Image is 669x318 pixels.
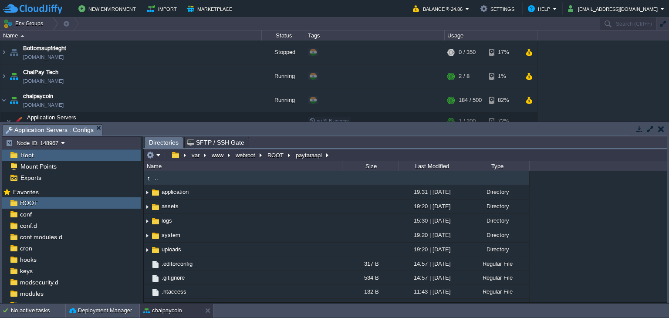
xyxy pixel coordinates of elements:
[19,162,58,170] a: Mount Points
[399,200,464,213] div: 19:20 | [DATE]
[3,3,62,14] img: CloudJiffy
[528,3,553,14] button: Help
[18,199,39,207] span: ROOT
[78,3,139,14] button: New Environment
[160,288,188,295] span: .htaccess
[151,260,160,269] img: AMDAwAAAACH5BAEAAAAALAAAAAABAAEAAAICRAEAOw==
[399,185,464,199] div: 19:31 | [DATE]
[23,101,64,109] a: [DOMAIN_NAME]
[480,3,517,14] button: Settings
[0,64,7,88] img: AMDAwAAAACH5BAEAAAAALAAAAAABAAEAAAICRAEAOw==
[69,306,132,315] button: Deployment Manager
[144,229,151,242] img: AMDAwAAAACH5BAEAAAAALAAAAAABAAEAAAICRAEAOw==
[342,271,399,284] div: 534 B
[19,174,43,182] a: Exports
[23,53,64,61] a: [DOMAIN_NAME]
[190,151,202,159] button: var
[234,151,257,159] button: webroot
[399,228,464,242] div: 19:20 | [DATE]
[399,271,464,284] div: 14:57 | [DATE]
[18,244,34,252] span: cron
[413,3,465,14] button: Balance ₹-24.86
[23,68,58,77] a: ChalPay Tech
[151,274,160,283] img: AMDAwAAAACH5BAEAAAAALAAAAAABAAEAAAICRAEAOw==
[399,285,464,298] div: 11:43 | [DATE]
[151,301,160,311] img: AMDAwAAAACH5BAEAAAAALAAAAAABAAEAAAICRAEAOw==
[6,125,94,135] span: Application Servers : Configs
[145,161,342,171] div: Name
[144,257,151,271] img: AMDAwAAAACH5BAEAAAAALAAAAAABAAEAAAICRAEAOw==
[464,200,529,213] div: Directory
[160,274,186,281] a: .gitignore
[23,77,64,85] a: [DOMAIN_NAME]
[11,189,40,196] a: Favorites
[343,161,399,171] div: Size
[18,222,38,230] a: conf.d
[8,88,20,112] img: AMDAwAAAACH5BAEAAAAALAAAAAABAAEAAAICRAEAOw==
[18,210,33,218] a: conf
[144,299,151,312] img: AMDAwAAAACH5BAEAAAAALAAAAAABAAEAAAICRAEAOw==
[0,41,7,64] img: AMDAwAAAACH5BAEAAAAALAAAAAABAAEAAAICRAEAOw==
[399,161,464,171] div: Last Modified
[464,299,529,312] div: Regular File
[18,233,64,241] span: conf.modules.d
[26,114,78,121] a: Application Servers
[342,257,399,271] div: 317 B
[459,64,470,88] div: 2 / 8
[632,283,660,309] iframe: chat widget
[18,290,45,298] a: modules
[489,64,517,88] div: 1%
[445,30,537,41] div: Usage
[11,304,65,318] div: No active tasks
[1,30,261,41] div: Name
[342,299,399,312] div: 594 B
[19,151,35,159] a: Root
[464,243,529,256] div: Directory
[262,88,305,112] div: Running
[160,260,194,267] a: .editorconfig
[465,161,529,171] div: Type
[151,245,160,255] img: AMDAwAAAACH5BAEAAAAALAAAAAABAAEAAAICRAEAOw==
[160,246,182,253] a: uploads
[18,256,38,264] a: hooks
[160,302,199,309] a: composer.json
[459,112,476,130] div: 1 / 200
[144,271,151,284] img: AMDAwAAAACH5BAEAAAAALAAAAAABAAEAAAICRAEAOw==
[187,137,244,148] span: SFTP / SSH Gate
[464,185,529,199] div: Directory
[160,217,173,224] a: logs
[151,217,160,226] img: AMDAwAAAACH5BAEAAAAALAAAAAABAAEAAAICRAEAOw==
[144,174,153,183] img: AMDAwAAAACH5BAEAAAAALAAAAAABAAEAAAICRAEAOw==
[23,44,66,53] a: Bottomsupfrieght
[464,257,529,271] div: Regular File
[18,301,37,309] span: php.d
[294,151,324,159] button: paytaraapi
[266,151,286,159] button: ROOT
[11,188,40,196] span: Favorites
[144,200,151,213] img: AMDAwAAAACH5BAEAAAAALAAAAAABAAEAAAICRAEAOw==
[399,214,464,227] div: 15:30 | [DATE]
[144,243,151,257] img: AMDAwAAAACH5BAEAAAAALAAAAAABAAEAAAICRAEAOw==
[18,267,34,275] a: keys
[3,17,46,30] button: Env Groups
[262,64,305,88] div: Running
[18,278,60,286] a: modsecurity.d
[23,92,53,101] a: chalpaycoin
[151,288,160,297] img: AMDAwAAAACH5BAEAAAAALAAAAAABAAEAAAICRAEAOw==
[160,203,180,210] span: assets
[160,231,182,239] a: system
[144,186,151,199] img: AMDAwAAAACH5BAEAAAAALAAAAAABAAEAAAICRAEAOw==
[6,112,11,130] img: AMDAwAAAACH5BAEAAAAALAAAAAABAAEAAAICRAEAOw==
[144,214,151,228] img: AMDAwAAAACH5BAEAAAAALAAAAAABAAEAAAICRAEAOw==
[399,243,464,256] div: 19:20 | [DATE]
